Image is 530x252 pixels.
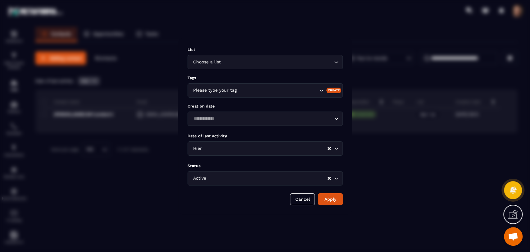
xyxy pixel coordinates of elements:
[188,83,343,98] div: Search for option
[188,47,343,52] p: List
[504,227,523,246] div: Mở cuộc trò chuyện
[328,176,331,181] button: Clear Selected
[192,175,207,182] span: Active
[188,163,343,168] p: Status
[192,87,238,94] span: Please type your tag
[203,145,327,152] input: Search for option
[222,59,333,66] input: Search for option
[188,112,343,126] div: Search for option
[188,141,343,156] div: Search for option
[238,87,318,94] input: Search for option
[188,76,343,80] p: Tags
[192,59,222,66] span: Choose a list
[318,193,343,205] button: Apply
[192,145,203,152] span: Hier
[328,146,331,151] button: Clear Selected
[207,175,327,182] input: Search for option
[188,134,343,138] p: Date of last activity
[290,193,315,205] button: Cancel
[192,115,333,122] input: Search for option
[188,171,343,186] div: Search for option
[188,104,343,108] p: Creation date
[326,87,341,93] div: Create
[188,55,343,69] div: Search for option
